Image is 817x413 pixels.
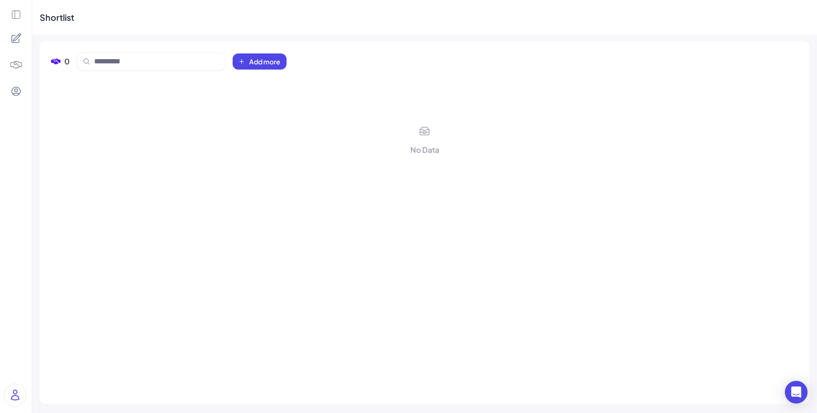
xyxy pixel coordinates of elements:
img: user_logo.png [4,384,26,406]
span: Add more [249,57,280,66]
button: Add more [233,53,287,70]
span: 0 [64,56,70,67]
img: 4blF7nbYMBMHBwcHBwcHBwcHBwcHBwcHB4es+Bd0DLy0SdzEZwAAAABJRU5ErkJggg== [9,58,23,71]
div: Shortlist [40,11,74,24]
div: No Data [410,144,439,156]
div: Open Intercom Messenger [785,381,808,404]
